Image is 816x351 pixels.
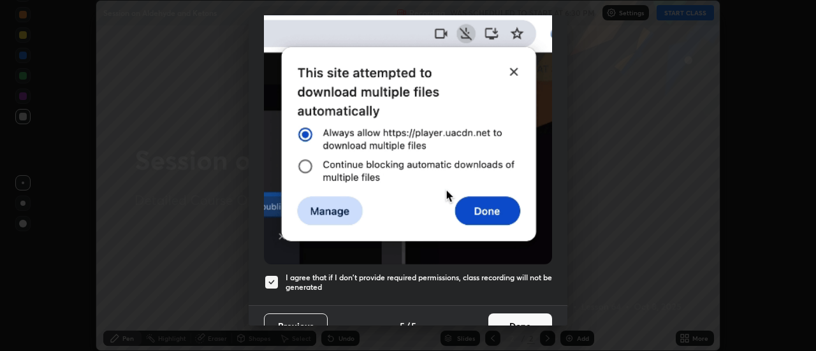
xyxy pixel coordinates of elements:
button: Done [488,313,552,339]
h4: 5 [400,319,405,333]
h4: 5 [411,319,416,333]
h4: / [406,319,410,333]
h5: I agree that if I don't provide required permissions, class recording will not be generated [286,273,552,292]
button: Previous [264,313,328,339]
